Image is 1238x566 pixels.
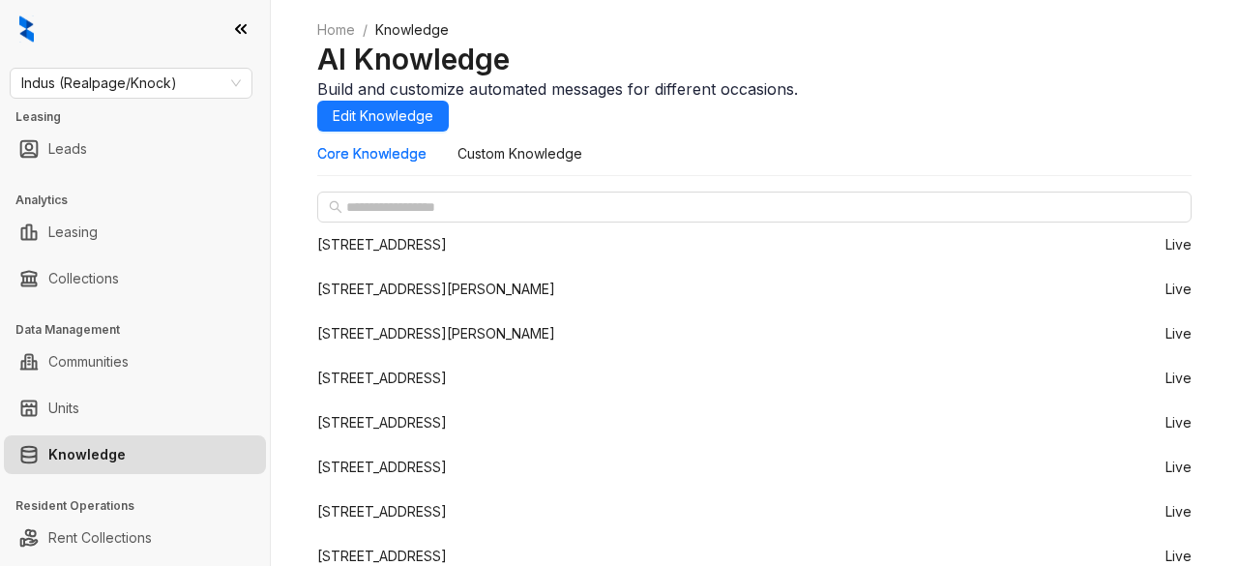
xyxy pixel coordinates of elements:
[363,19,368,41] li: /
[375,21,449,38] span: Knowledge
[1165,327,1192,341] span: Live
[1165,416,1192,430] span: Live
[317,143,427,164] div: Core Knowledge
[317,368,447,389] div: [STREET_ADDRESS]
[19,15,34,43] img: logo
[4,389,266,428] li: Units
[4,130,266,168] li: Leads
[1165,283,1192,296] span: Live
[317,412,447,433] div: [STREET_ADDRESS]
[48,259,119,298] a: Collections
[1165,550,1192,563] span: Live
[317,501,447,522] div: [STREET_ADDRESS]
[1165,238,1192,252] span: Live
[48,213,98,252] a: Leasing
[48,343,129,381] a: Communities
[317,234,447,255] div: [STREET_ADDRESS]
[48,389,79,428] a: Units
[317,323,555,344] div: [STREET_ADDRESS][PERSON_NAME]
[21,69,241,98] span: Indus (Realpage/Knock)
[15,192,270,209] h3: Analytics
[4,343,266,381] li: Communities
[4,435,266,474] li: Knowledge
[48,130,87,168] a: Leads
[333,105,433,127] span: Edit Knowledge
[15,321,270,339] h3: Data Management
[317,101,449,132] button: Edit Knowledge
[317,77,1192,101] div: Build and customize automated messages for different occasions.
[317,457,447,478] div: [STREET_ADDRESS]
[4,259,266,298] li: Collections
[317,279,555,300] div: [STREET_ADDRESS][PERSON_NAME]
[48,519,152,557] a: Rent Collections
[1165,505,1192,519] span: Live
[457,143,582,164] div: Custom Knowledge
[15,497,270,515] h3: Resident Operations
[1165,461,1192,474] span: Live
[15,108,270,126] h3: Leasing
[4,519,266,557] li: Rent Collections
[317,41,1192,77] h2: AI Knowledge
[48,435,126,474] a: Knowledge
[313,19,359,41] a: Home
[1165,372,1192,385] span: Live
[4,213,266,252] li: Leasing
[329,200,342,214] span: search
